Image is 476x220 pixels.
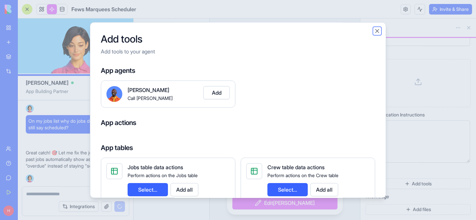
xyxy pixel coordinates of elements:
h4: App agents [101,66,375,75]
h2: Add tools [101,33,375,45]
span: Call [PERSON_NAME] [128,95,173,101]
button: Select... [128,183,168,196]
span: Jobs table data actions [128,164,183,171]
button: Add all [171,183,198,196]
h4: App tables [101,143,375,152]
p: Add tools to your agent [101,47,375,55]
button: Close [374,28,380,34]
button: Add all [310,183,338,196]
span: Perform actions on the Crew table [267,173,338,178]
span: [PERSON_NAME] [128,87,169,93]
button: Select... [267,183,308,196]
button: Add [203,86,230,99]
span: Crew table data actions [267,164,325,171]
span: Perform actions on the Jobs table [128,173,198,178]
h4: App actions [101,118,375,127]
